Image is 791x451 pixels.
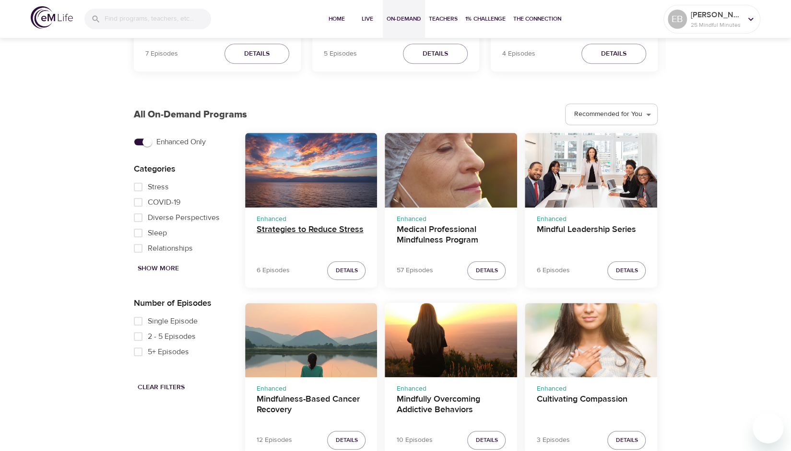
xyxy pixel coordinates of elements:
h4: Mindfulness-Based Cancer Recovery [257,394,366,417]
button: Medical Professional Mindfulness Program [385,133,517,207]
p: 7 Episodes [145,49,178,59]
span: Teachers [429,14,458,24]
span: Details [335,435,357,445]
p: All On-Demand Programs [134,107,247,122]
iframe: Button to launch messaging window [753,413,783,443]
button: Details [581,44,646,64]
span: Clear Filters [138,382,185,393]
span: 1% Challenge [465,14,506,24]
button: Details [327,261,366,280]
p: 12 Episodes [257,435,292,445]
span: Details [615,266,638,276]
button: Details [224,44,289,64]
span: 2 - 5 Episodes [148,331,196,342]
span: Enhanced [396,215,426,223]
button: Mindful Leadership Series [525,133,657,207]
span: Home [325,14,348,24]
span: The Connection [513,14,561,24]
button: Cultivating Compassion [525,303,657,377]
p: Number of Episodes [134,297,230,310]
img: logo [31,6,73,29]
span: Live [356,14,379,24]
span: 5+ Episodes [148,346,189,358]
p: Categories [134,162,230,175]
span: Stress [148,181,169,193]
span: Sleep [148,227,167,239]
span: Details [423,48,448,60]
span: On-Demand [387,14,421,24]
p: 4 Episodes [502,49,535,59]
span: Details [475,435,497,445]
button: Details [467,261,506,280]
span: Diverse Perspectives [148,212,220,223]
button: Clear Filters [134,379,189,396]
p: 6 Episodes [536,266,569,276]
button: Details [467,431,506,450]
span: Enhanced Only [156,136,206,148]
span: Show More [138,263,179,275]
p: 5 Episodes [324,49,357,59]
p: 10 Episodes [396,435,432,445]
span: Details [601,48,626,60]
h4: Cultivating Compassion [536,394,646,417]
span: Details [615,435,638,445]
span: Single Episode [148,315,198,327]
h4: Strategies to Reduce Stress [257,224,366,247]
span: Details [335,266,357,276]
p: 3 Episodes [536,435,569,445]
span: Enhanced [396,384,426,393]
button: Details [607,261,646,280]
p: 25 Mindful Minutes [691,21,742,29]
h4: Medical Professional Mindfulness Program [396,224,506,247]
span: COVID-19 [148,197,180,208]
p: [PERSON_NAME] [691,9,742,21]
button: Strategies to Reduce Stress [245,133,378,207]
button: Mindfully Overcoming Addictive Behaviors [385,303,517,377]
span: Enhanced [257,215,286,223]
button: Details [327,431,366,450]
span: Relationships [148,243,193,254]
h4: Mindful Leadership Series [536,224,646,247]
button: Details [607,431,646,450]
div: EB [668,10,687,29]
button: Details [403,44,468,64]
p: 57 Episodes [396,266,433,276]
p: 6 Episodes [257,266,290,276]
span: Enhanced [536,384,566,393]
button: Mindfulness-Based Cancer Recovery [245,303,378,377]
h4: Mindfully Overcoming Addictive Behaviors [396,394,506,417]
span: Enhanced [257,384,286,393]
span: Enhanced [536,215,566,223]
span: Details [475,266,497,276]
span: Details [244,48,270,60]
button: Show More [134,260,183,278]
input: Find programs, teachers, etc... [105,9,211,29]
